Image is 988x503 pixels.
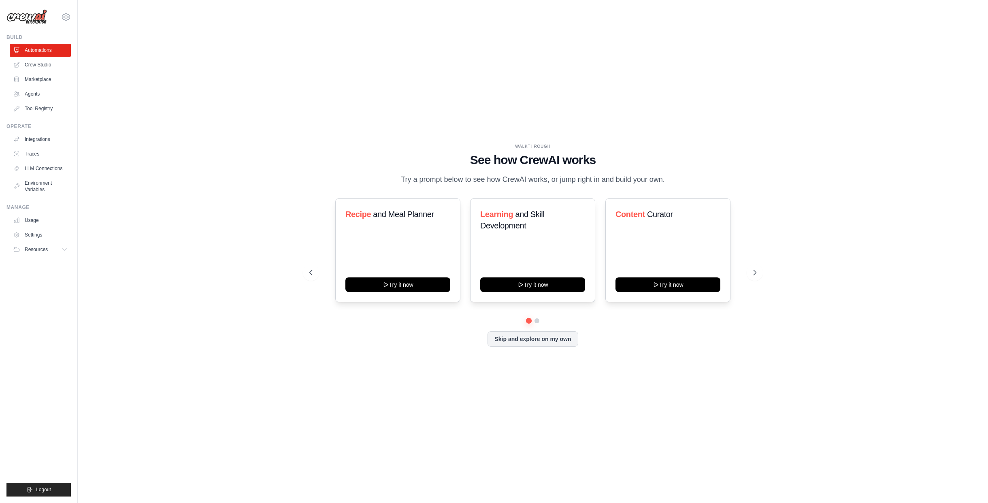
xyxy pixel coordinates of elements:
[25,246,48,253] span: Resources
[6,123,71,130] div: Operate
[10,133,71,146] a: Integrations
[309,153,756,167] h1: See how CrewAI works
[10,243,71,256] button: Resources
[373,210,434,219] span: and Meal Planner
[10,147,71,160] a: Traces
[10,162,71,175] a: LLM Connections
[10,73,71,86] a: Marketplace
[10,177,71,196] a: Environment Variables
[6,9,47,25] img: Logo
[345,277,450,292] button: Try it now
[6,34,71,40] div: Build
[10,102,71,115] a: Tool Registry
[6,204,71,211] div: Manage
[480,277,585,292] button: Try it now
[397,174,669,185] p: Try a prompt below to see how CrewAI works, or jump right in and build your own.
[10,228,71,241] a: Settings
[345,210,371,219] span: Recipe
[6,483,71,497] button: Logout
[309,143,756,149] div: WALKTHROUGH
[615,277,720,292] button: Try it now
[10,214,71,227] a: Usage
[647,210,673,219] span: Curator
[488,331,578,347] button: Skip and explore on my own
[10,44,71,57] a: Automations
[10,58,71,71] a: Crew Studio
[480,210,513,219] span: Learning
[36,486,51,493] span: Logout
[10,87,71,100] a: Agents
[615,210,645,219] span: Content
